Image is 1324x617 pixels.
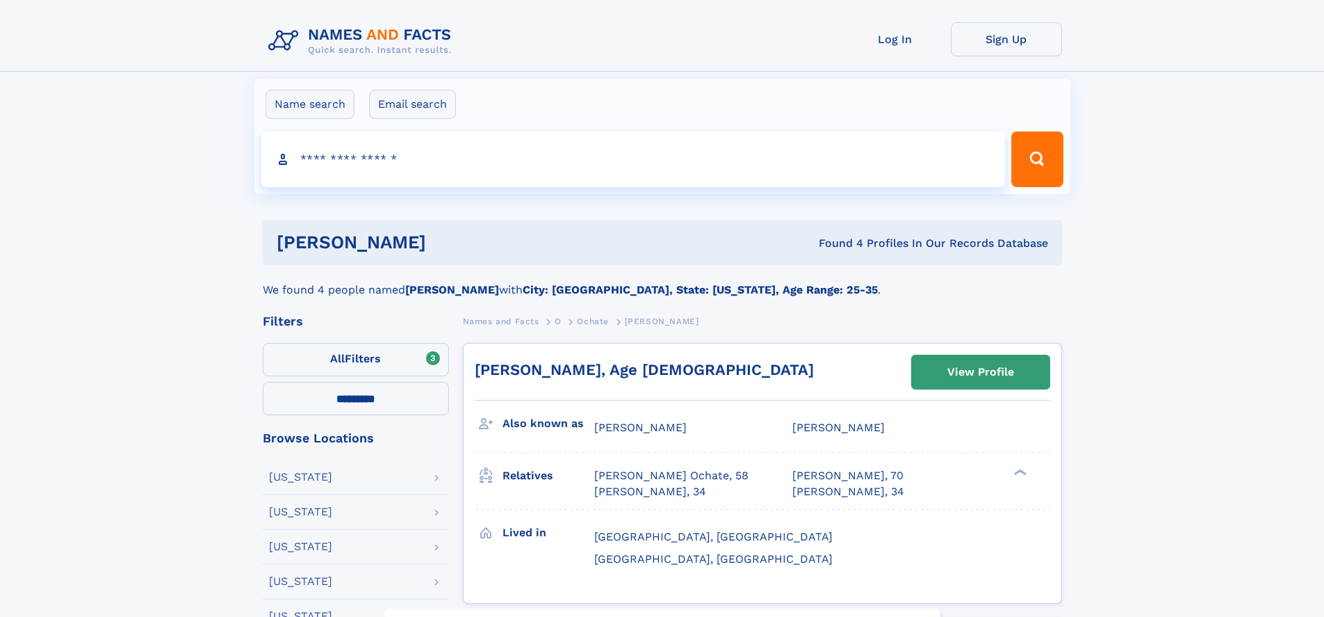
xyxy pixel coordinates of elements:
[263,315,449,328] div: Filters
[369,90,456,119] label: Email search
[792,421,885,434] span: [PERSON_NAME]
[269,541,332,552] div: [US_STATE]
[1011,131,1063,187] button: Search Button
[577,316,609,326] span: Ochate
[594,484,706,499] a: [PERSON_NAME], 34
[263,432,449,444] div: Browse Locations
[269,576,332,587] div: [US_STATE]
[622,236,1048,251] div: Found 4 Profiles In Our Records Database
[555,316,562,326] span: O
[502,521,594,545] h3: Lived in
[951,22,1062,56] a: Sign Up
[1011,468,1027,477] div: ❯
[912,355,1049,389] a: View Profile
[463,312,539,330] a: Names and Facts
[263,265,1062,298] div: We found 4 people named with .
[594,421,687,434] span: [PERSON_NAME]
[577,312,609,330] a: Ochate
[840,22,951,56] a: Log In
[265,90,354,119] label: Name search
[269,506,332,518] div: [US_STATE]
[594,468,749,483] a: [PERSON_NAME] Ochate, 58
[277,234,623,251] h1: [PERSON_NAME]
[502,412,594,435] h3: Also known as
[625,316,699,326] span: [PERSON_NAME]
[594,552,833,566] span: [GEOGRAPHIC_DATA], [GEOGRAPHIC_DATA]
[405,283,499,296] b: [PERSON_NAME]
[261,131,1006,187] input: search input
[263,343,449,376] label: Filters
[792,468,904,483] a: [PERSON_NAME], 70
[555,312,562,330] a: O
[523,283,878,296] b: City: [GEOGRAPHIC_DATA], State: [US_STATE], Age Range: 25-35
[269,472,332,483] div: [US_STATE]
[330,352,345,365] span: All
[947,356,1014,388] div: View Profile
[594,530,833,543] span: [GEOGRAPHIC_DATA], [GEOGRAPHIC_DATA]
[475,361,814,378] a: [PERSON_NAME], Age [DEMOGRAPHIC_DATA]
[792,484,904,499] a: [PERSON_NAME], 34
[502,464,594,488] h3: Relatives
[263,22,463,60] img: Logo Names and Facts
